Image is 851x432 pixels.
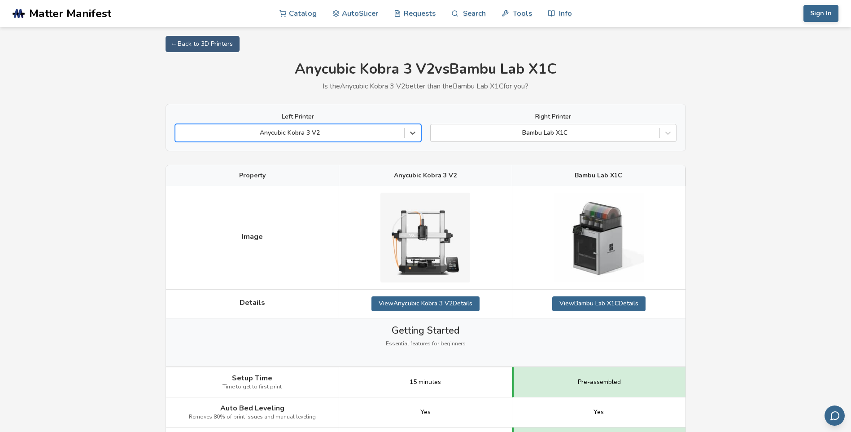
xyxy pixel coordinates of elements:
label: Right Printer [430,113,676,120]
button: Sign In [803,5,838,22]
span: 15 minutes [410,379,441,386]
span: Setup Time [232,374,272,382]
h1: Anycubic Kobra 3 V2 vs Bambu Lab X1C [166,61,686,78]
p: Is the Anycubic Kobra 3 V2 better than the Bambu Lab X1C for you? [166,82,686,90]
span: Essential features for beginners [386,341,466,347]
span: Matter Manifest [29,7,111,20]
span: Time to get to first print [223,384,282,390]
span: Property [239,172,266,179]
a: ViewBambu Lab X1CDetails [552,296,646,311]
span: Getting Started [392,325,459,336]
img: Bambu Lab X1C [554,193,644,282]
img: Anycubic Kobra 3 V2 [380,193,470,282]
span: Anycubic Kobra 3 V2 [394,172,457,179]
a: ViewAnycubic Kobra 3 V2Details [371,296,480,311]
button: Send feedback via email [825,406,845,426]
span: Pre-assembled [578,379,621,386]
span: Details [240,299,265,307]
a: ← Back to 3D Printers [166,36,240,52]
span: Bambu Lab X1C [575,172,622,179]
input: Bambu Lab X1C [435,129,437,137]
span: Yes [420,409,431,416]
span: Removes 80% of print issues and manual leveling [189,414,316,420]
label: Left Printer [175,113,421,120]
span: Auto Bed Leveling [220,404,284,412]
span: Yes [594,409,604,416]
span: Image [242,233,263,241]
